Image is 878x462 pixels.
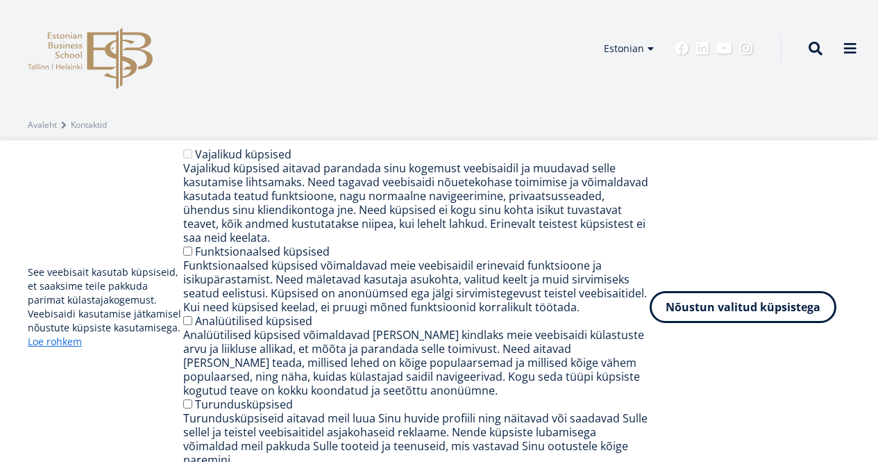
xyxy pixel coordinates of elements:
div: Analüütilised küpsised võimaldavad [PERSON_NAME] kindlaks meie veebisaidi külastuste arvu ja liik... [183,328,650,397]
label: Funktsionaalsed küpsised [195,244,330,259]
a: Linkedin [695,42,709,56]
div: Vajalikud küpsised aitavad parandada sinu kogemust veebisaidil ja muudavad selle kasutamise lihts... [183,161,650,245]
span: [PERSON_NAME] [28,131,342,188]
label: Analüütilised küpsised [195,313,312,329]
a: Instagram [739,42,753,56]
a: Youtube [716,42,732,56]
p: See veebisait kasutab küpsiseid, et saaksime teile pakkuda parimat külastajakogemust. Veebisaidi ... [28,265,183,349]
div: Funktsionaalsed küpsised võimaldavad meie veebisaidil erinevaid funktsioone ja isikupärastamist. ... [183,258,650,314]
a: Kontaktid [71,118,107,132]
a: Loe rohkem [28,335,82,349]
label: Vajalikud küpsised [195,147,292,162]
a: Avaleht [28,118,57,132]
label: Turundusküpsised [195,397,293,412]
button: Nõustun valitud küpsistega [650,291,836,323]
a: Facebook [675,42,689,56]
